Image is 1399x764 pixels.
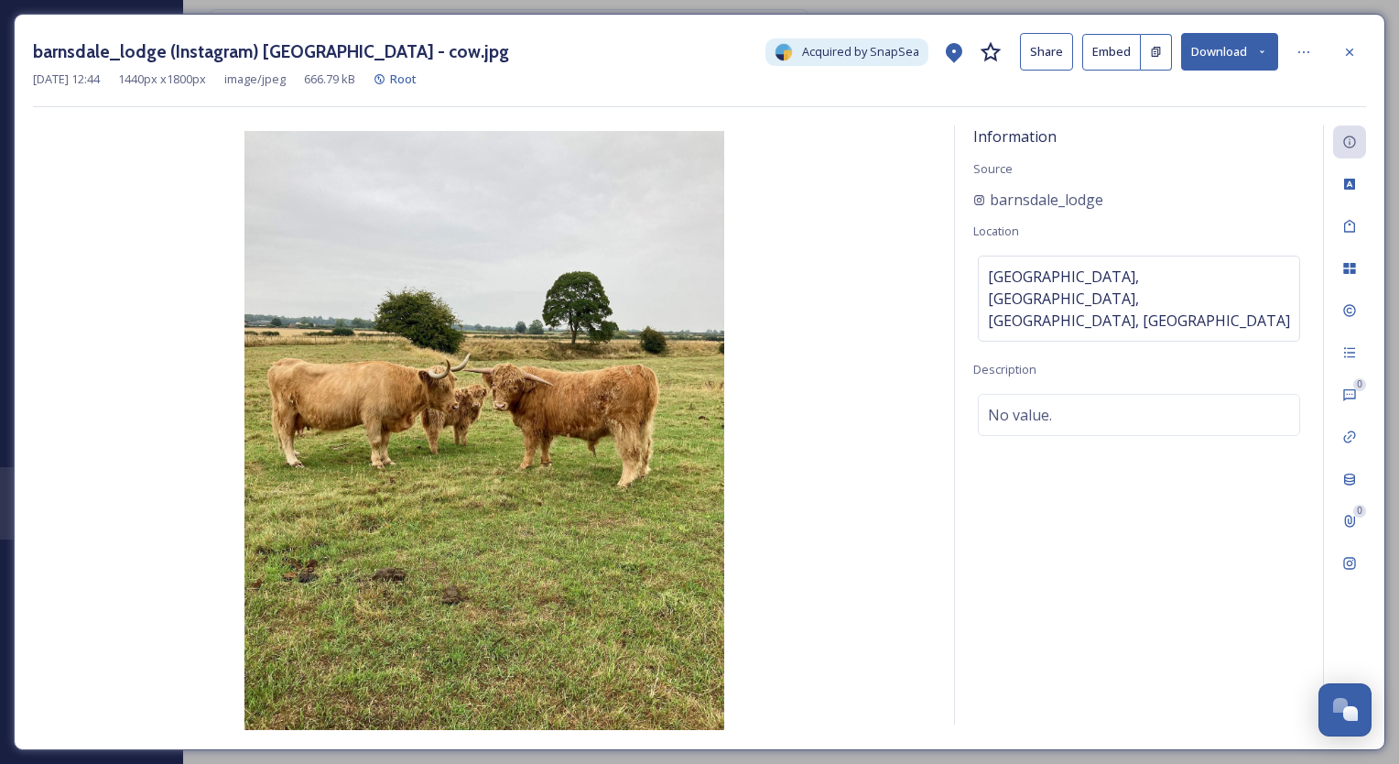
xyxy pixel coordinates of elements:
[1181,33,1278,71] button: Download
[304,71,355,88] span: 666.79 kB
[973,160,1013,177] span: Source
[802,43,919,60] span: Acquired by SnapSea
[1082,34,1141,71] button: Embed
[390,71,417,87] span: Root
[990,189,1103,211] span: barnsdale_lodge
[988,404,1052,426] span: No value.
[224,71,286,88] span: image/jpeg
[988,266,1290,332] span: [GEOGRAPHIC_DATA], [GEOGRAPHIC_DATA], [GEOGRAPHIC_DATA], [GEOGRAPHIC_DATA]
[1353,378,1366,391] div: 0
[1020,33,1073,71] button: Share
[118,71,206,88] span: 1440 px x 1800 px
[1353,505,1366,518] div: 0
[973,223,1019,239] span: Location
[973,189,1103,211] a: barnsdale_lodge
[33,131,936,730] img: barnsdale_lodge-17992407307577324-0.jpg
[33,71,100,88] span: [DATE] 12:44
[973,361,1036,377] span: Description
[1318,683,1372,737] button: Open Chat
[33,38,509,65] h3: barnsdale_lodge (Instagram) [GEOGRAPHIC_DATA] - cow.jpg
[775,43,793,61] img: snapsea-logo.png
[973,126,1057,147] span: Information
